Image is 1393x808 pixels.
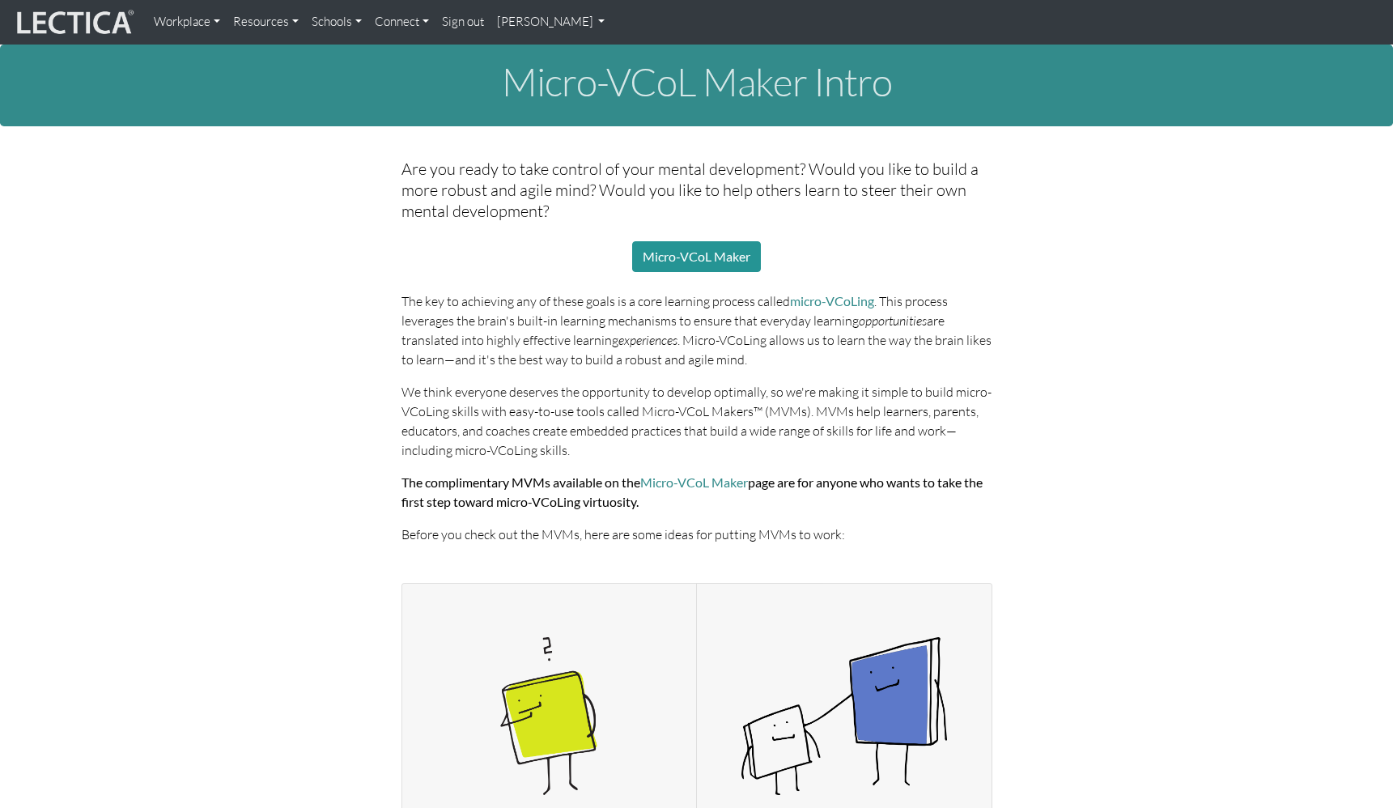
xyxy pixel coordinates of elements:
[401,291,992,369] p: The key to achieving any of these goals is a core learning process called . This process leverage...
[632,241,761,272] a: Micro-VCoL Maker
[368,6,435,38] a: Connect
[227,6,305,38] a: Resources
[13,7,134,38] img: lecticalive
[16,61,1377,104] h1: Micro-VCoL Maker Intro
[305,6,368,38] a: Schools
[401,382,992,460] p: We think everyone deserves the opportunity to develop optimally, so we're making it simple to bui...
[790,293,874,308] a: micro-VCoLing
[491,6,612,38] a: [PERSON_NAME]
[859,313,927,329] em: opportunities
[435,6,491,38] a: Sign out
[401,474,983,509] strong: The complimentary MVMs available on the page are for anyone who wants to take the first step towa...
[618,332,677,348] em: experiences
[640,474,748,490] a: Micro-VCoL Maker
[401,159,992,222] h5: Are you ready to take control of your mental development? Would you like to build a more robust a...
[147,6,227,38] a: Workplace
